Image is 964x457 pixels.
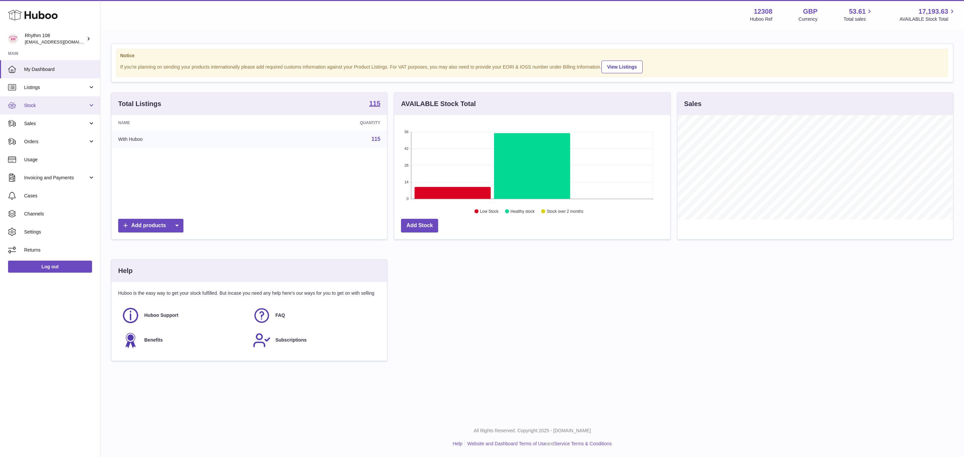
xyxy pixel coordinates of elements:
[24,247,95,253] span: Returns
[467,441,546,446] a: Website and Dashboard Terms of Use
[118,266,133,275] h3: Help
[8,34,18,44] img: orders@rhythm108.com
[24,211,95,217] span: Channels
[144,312,178,318] span: Huboo Support
[407,197,409,201] text: 0
[24,139,88,145] span: Orders
[601,61,643,73] a: View Listings
[120,60,944,73] div: If you're planning on sending your products internationally please add required customs informati...
[122,306,246,325] a: Huboo Support
[405,180,409,184] text: 14
[803,7,817,16] strong: GBP
[480,209,499,214] text: Low Stock
[118,219,183,233] a: Add products
[899,7,956,22] a: 17,193.63 AVAILABLE Stock Total
[453,441,463,446] a: Help
[120,53,944,59] strong: Notice
[918,7,948,16] span: 17,193.63
[372,136,381,142] a: 115
[24,120,88,127] span: Sales
[24,102,88,109] span: Stock
[754,7,773,16] strong: 12308
[24,84,88,91] span: Listings
[684,99,702,108] h3: Sales
[405,147,409,151] text: 42
[405,163,409,167] text: 28
[8,261,92,273] a: Log out
[849,7,866,16] span: 53.61
[111,115,257,130] th: Name
[24,66,95,73] span: My Dashboard
[253,306,377,325] a: FAQ
[24,229,95,235] span: Settings
[111,130,257,148] td: With Huboo
[25,32,85,45] div: Rhythm 108
[843,7,873,22] a: 53.61 Total sales
[405,130,409,134] text: 56
[843,16,873,22] span: Total sales
[275,312,285,318] span: FAQ
[144,337,163,343] span: Benefits
[24,175,88,181] span: Invoicing and Payments
[750,16,773,22] div: Huboo Ref
[122,331,246,349] a: Benefits
[401,219,438,233] a: Add Stock
[275,337,307,343] span: Subscriptions
[547,209,583,214] text: Stock over 2 months
[799,16,818,22] div: Currency
[118,99,161,108] h3: Total Listings
[369,100,380,108] a: 115
[465,441,612,447] li: and
[511,209,535,214] text: Healthy stock
[554,441,612,446] a: Service Terms & Conditions
[25,39,98,44] span: [EMAIL_ADDRESS][DOMAIN_NAME]
[24,193,95,199] span: Cases
[106,428,959,434] p: All Rights Reserved. Copyright 2025 - [DOMAIN_NAME]
[118,290,380,296] p: Huboo is the easy way to get your stock fulfilled. But incase you need any help here's our ways f...
[401,99,476,108] h3: AVAILABLE Stock Total
[253,331,377,349] a: Subscriptions
[369,100,380,107] strong: 115
[24,157,95,163] span: Usage
[899,16,956,22] span: AVAILABLE Stock Total
[257,115,387,130] th: Quantity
